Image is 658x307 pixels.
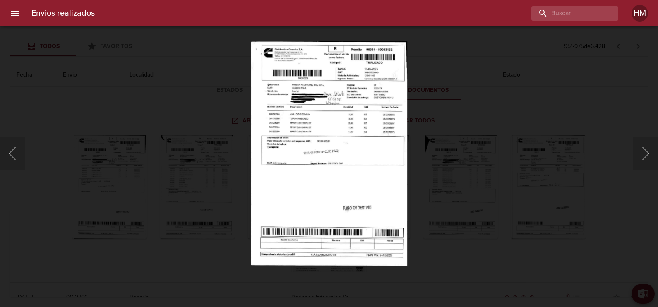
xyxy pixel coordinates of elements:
div: Abrir información de usuario [632,5,648,22]
button: Siguiente [633,137,658,170]
h6: Envios realizados [31,7,95,20]
button: menu [5,3,25,23]
img: Image [251,41,407,266]
input: buscar [531,6,604,21]
div: HM [632,5,648,22]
